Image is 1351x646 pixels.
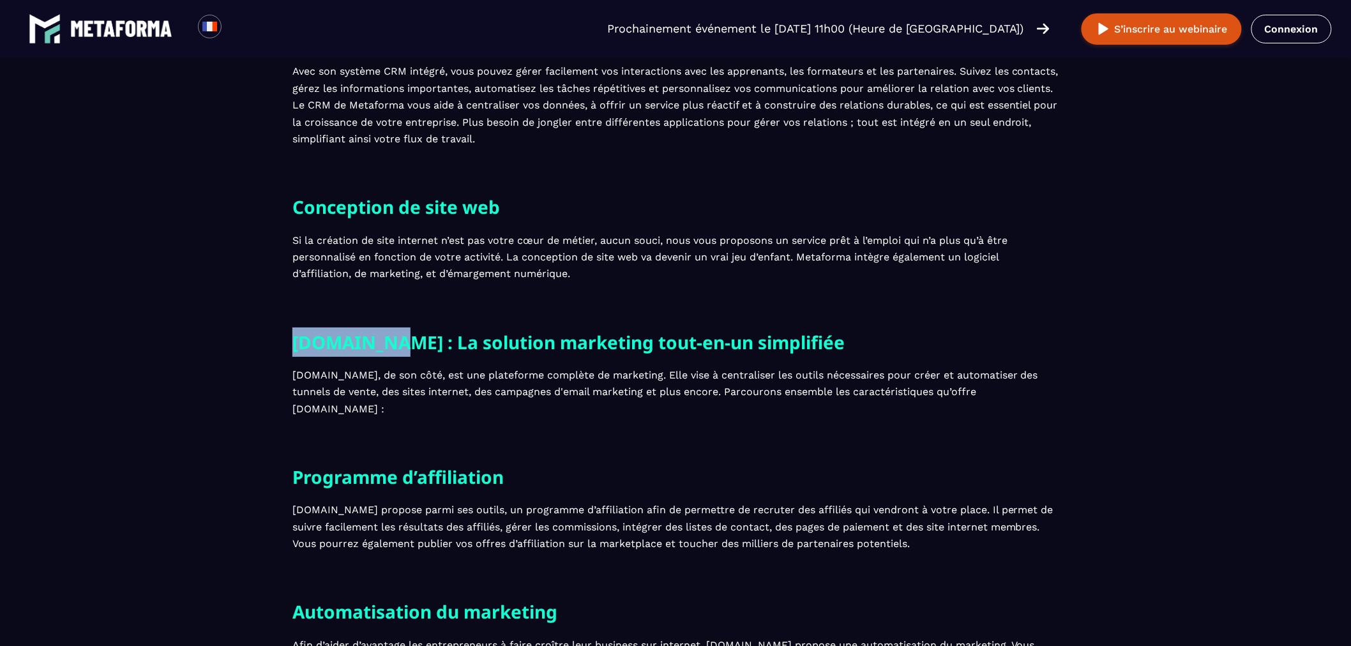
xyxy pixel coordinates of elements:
h2: [DOMAIN_NAME] : La solution marketing tout-en-un simplifiée [292,327,1059,357]
p: [DOMAIN_NAME] propose parmi ses outils, un programme d’affiliation afin de permettre de recruter ... [292,502,1059,552]
p: Prochainement événement le [DATE] 11h00 (Heure de [GEOGRAPHIC_DATA]) [607,20,1024,38]
p: [DOMAIN_NAME], de son côté, est une plateforme complète de marketing. Elle vise à centraliser les... [292,367,1059,417]
img: arrow-right [1037,22,1050,36]
h2: Programme d’affiliation [292,462,1059,492]
img: play [1096,21,1112,37]
img: logo [29,13,61,45]
img: fr [202,19,218,34]
input: Search for option [232,21,242,36]
h2: Automatisation du marketing [292,597,1059,626]
p: Si la création de site internet n’est pas votre cœur de métier, aucun souci, nous vous proposons ... [292,232,1059,283]
a: Connexion [1251,15,1332,43]
h2: Conception de site web [292,192,644,222]
button: S’inscrire au webinaire [1082,13,1242,45]
div: Search for option [222,15,253,43]
p: Avec son système CRM intégré, vous pouvez gérer facilement vos interactions avec les apprenants, ... [292,63,1059,147]
img: logo [70,20,172,37]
